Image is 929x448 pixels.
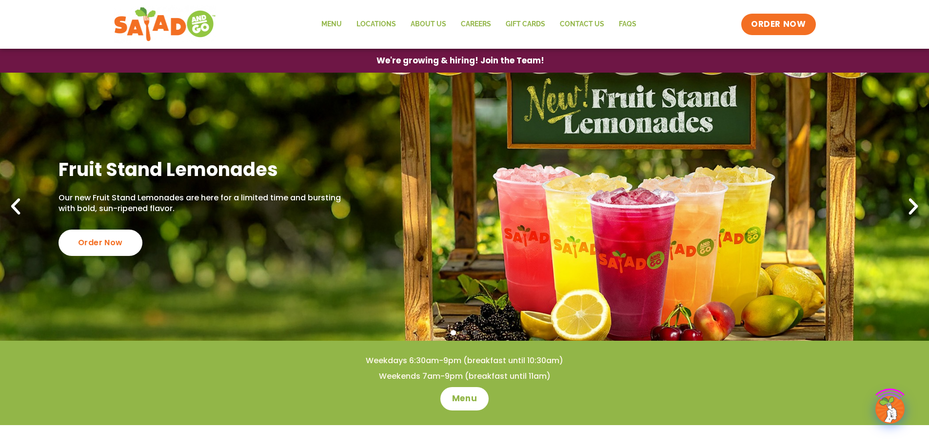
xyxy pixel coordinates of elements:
h2: Fruit Stand Lemonades [59,157,346,181]
span: We're growing & hiring! Join the Team! [376,57,544,65]
a: About Us [403,13,454,36]
a: Menu [314,13,349,36]
a: GIFT CARDS [498,13,553,36]
span: Menu [452,393,477,405]
a: Menu [440,387,489,410]
span: ORDER NOW [751,19,806,30]
h4: Weekends 7am-9pm (breakfast until 11am) [20,371,909,382]
span: Go to slide 1 [451,330,456,335]
div: Previous slide [5,196,26,217]
div: Order Now [59,230,142,256]
nav: Menu [314,13,644,36]
a: Careers [454,13,498,36]
a: Contact Us [553,13,612,36]
a: ORDER NOW [741,14,815,35]
div: Next slide [903,196,924,217]
img: new-SAG-logo-768×292 [114,5,217,44]
a: We're growing & hiring! Join the Team! [362,49,559,72]
p: Our new Fruit Stand Lemonades are here for a limited time and bursting with bold, sun-ripened fla... [59,193,346,214]
h4: Weekdays 6:30am-9pm (breakfast until 10:30am) [20,355,909,366]
span: Go to slide 2 [462,330,467,335]
a: FAQs [612,13,644,36]
span: Go to slide 3 [473,330,478,335]
a: Locations [349,13,403,36]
